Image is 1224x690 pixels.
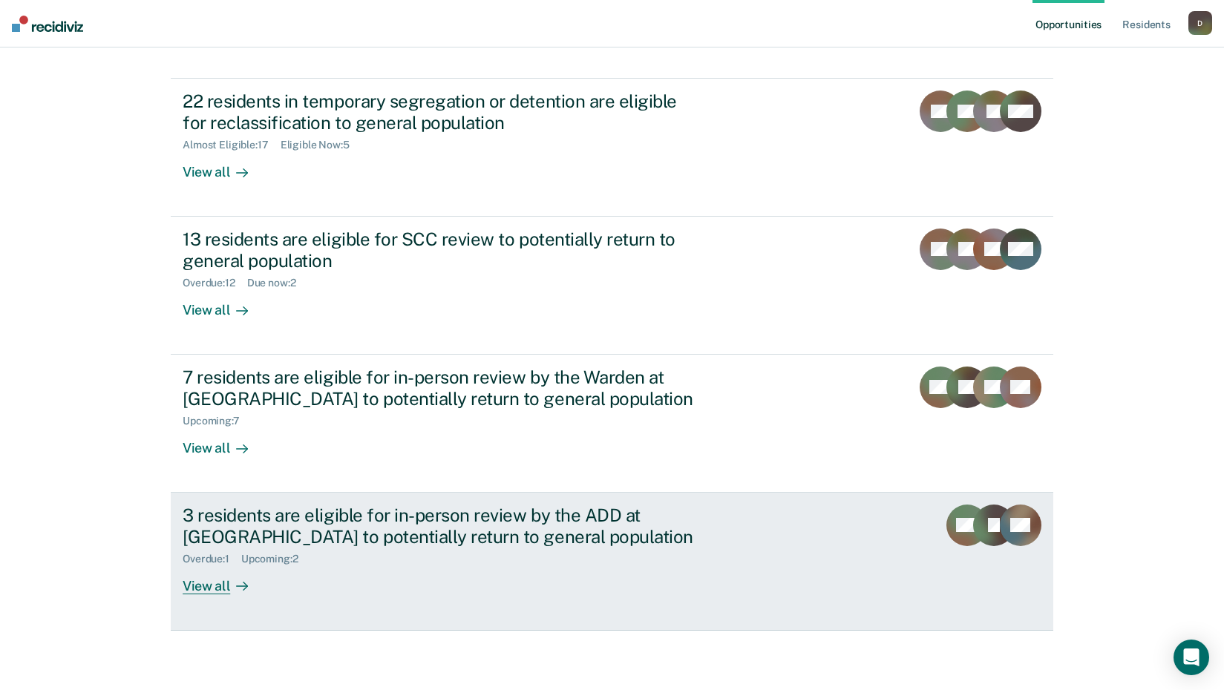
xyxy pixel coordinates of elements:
[241,553,310,565] div: Upcoming : 2
[183,565,266,594] div: View all
[183,427,266,456] div: View all
[1174,640,1209,675] div: Open Intercom Messenger
[183,289,266,318] div: View all
[183,91,704,134] div: 22 residents in temporary segregation or detention are eligible for reclassification to general p...
[183,367,704,410] div: 7 residents are eligible for in-person review by the Warden at [GEOGRAPHIC_DATA] to potentially r...
[183,277,247,289] div: Overdue : 12
[1188,11,1212,35] button: D
[281,139,361,151] div: Eligible Now : 5
[183,151,266,180] div: View all
[171,493,1053,631] a: 3 residents are eligible for in-person review by the ADD at [GEOGRAPHIC_DATA] to potentially retu...
[171,355,1053,493] a: 7 residents are eligible for in-person review by the Warden at [GEOGRAPHIC_DATA] to potentially r...
[12,16,83,32] img: Recidiviz
[183,139,281,151] div: Almost Eligible : 17
[183,553,241,565] div: Overdue : 1
[183,415,252,427] div: Upcoming : 7
[247,277,308,289] div: Due now : 2
[171,217,1053,355] a: 13 residents are eligible for SCC review to potentially return to general populationOverdue:12Due...
[183,505,704,548] div: 3 residents are eligible for in-person review by the ADD at [GEOGRAPHIC_DATA] to potentially retu...
[171,78,1053,217] a: 22 residents in temporary segregation or detention are eligible for reclassification to general p...
[183,229,704,272] div: 13 residents are eligible for SCC review to potentially return to general population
